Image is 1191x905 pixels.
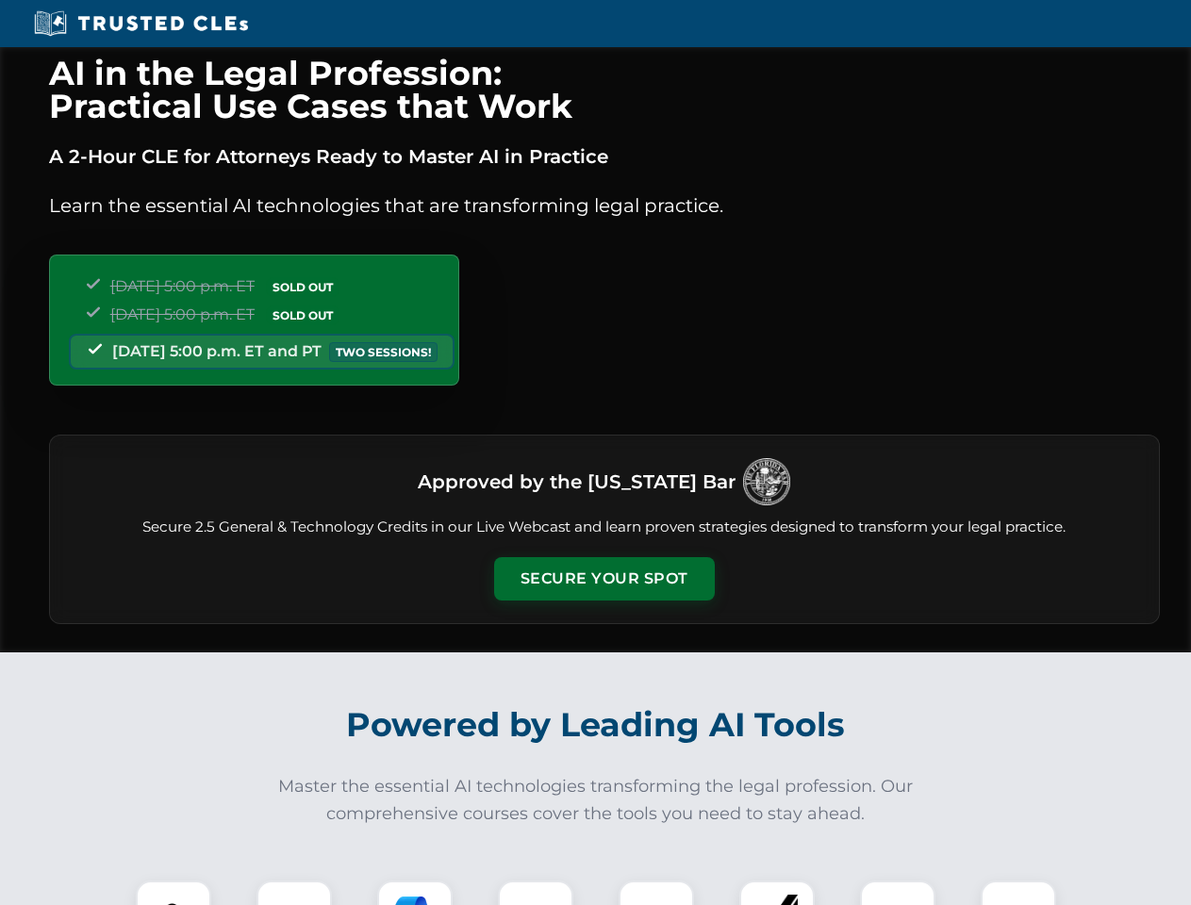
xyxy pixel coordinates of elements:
p: Secure 2.5 General & Technology Credits in our Live Webcast and learn proven strategies designed ... [73,517,1136,538]
p: Master the essential AI technologies transforming the legal profession. Our comprehensive courses... [266,773,926,828]
span: [DATE] 5:00 p.m. ET [110,277,255,295]
span: [DATE] 5:00 p.m. ET [110,305,255,323]
span: SOLD OUT [266,305,339,325]
img: Logo [743,458,790,505]
h3: Approved by the [US_STATE] Bar [418,465,736,499]
p: A 2-Hour CLE for Attorneys Ready to Master AI in Practice [49,141,1160,172]
h1: AI in the Legal Profession: Practical Use Cases that Work [49,57,1160,123]
h2: Powered by Leading AI Tools [74,692,1118,758]
span: SOLD OUT [266,277,339,297]
img: Trusted CLEs [28,9,254,38]
p: Learn the essential AI technologies that are transforming legal practice. [49,190,1160,221]
button: Secure Your Spot [494,557,715,601]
